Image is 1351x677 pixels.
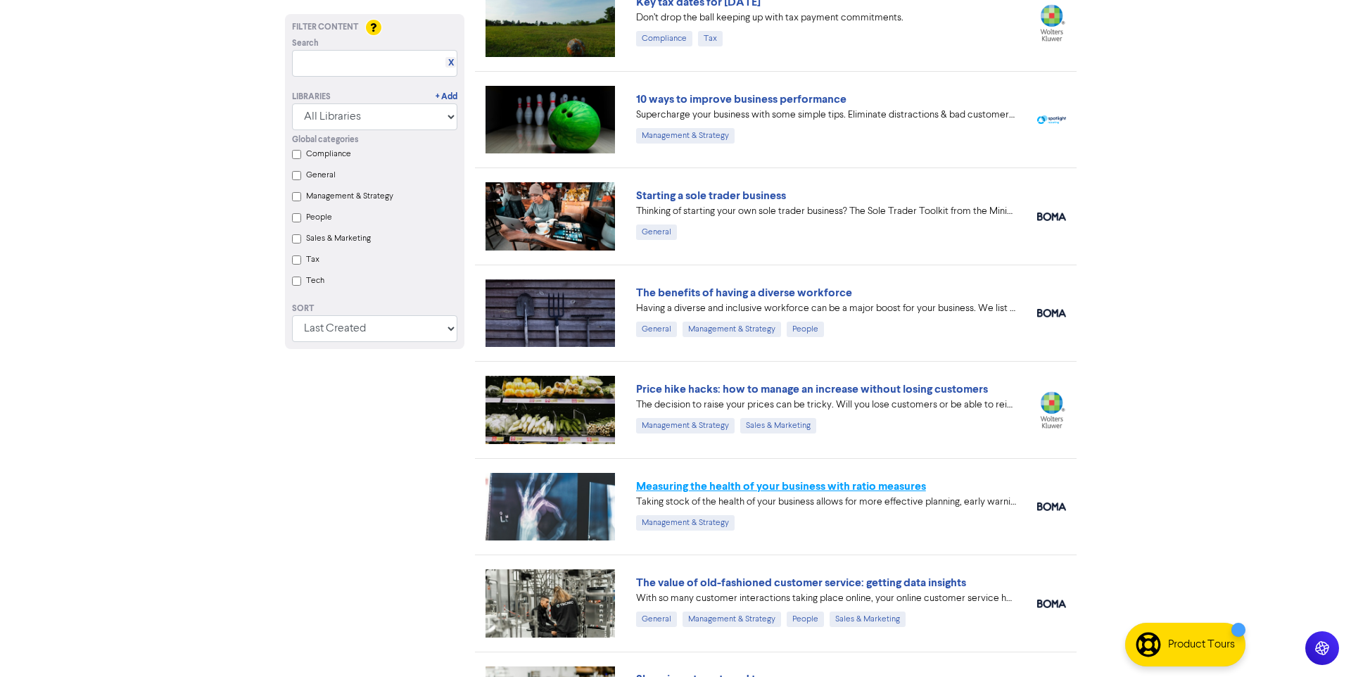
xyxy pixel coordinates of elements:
[683,612,781,627] div: Management & Strategy
[636,398,1016,412] div: The decision to raise your prices can be tricky. Will you lose customers or be able to reinforce ...
[306,190,393,203] label: Management & Strategy
[636,591,1016,606] div: With so many customer interactions taking place online, your online customer service has to be fi...
[740,418,816,434] div: Sales & Marketing
[292,21,457,34] div: Filter Content
[636,301,1016,316] div: Having a diverse and inclusive workforce can be a major boost for your business. We list four of ...
[292,303,457,315] div: Sort
[306,253,319,266] label: Tax
[636,418,735,434] div: Management & Strategy
[636,612,677,627] div: General
[636,108,1016,122] div: Supercharge your business with some simple tips. Eliminate distractions & bad customers, get a pl...
[636,92,846,106] a: 10 ways to improve business performance
[1037,213,1066,221] img: boma
[1281,609,1351,677] iframe: Chat Widget
[830,612,906,627] div: Sales & Marketing
[448,58,454,68] a: X
[683,322,781,337] div: Management & Strategy
[787,612,824,627] div: People
[636,479,926,493] a: Measuring the health of your business with ratio measures
[1037,115,1066,125] img: spotlight
[636,31,692,46] div: Compliance
[1037,391,1066,429] img: wolters_kluwer
[292,91,331,103] div: Libraries
[636,322,677,337] div: General
[787,322,824,337] div: People
[1037,4,1066,42] img: wolters_kluwer
[436,91,457,103] a: + Add
[306,169,336,182] label: General
[698,31,723,46] div: Tax
[636,128,735,144] div: Management & Strategy
[636,576,966,590] a: The value of old-fashioned customer service: getting data insights
[636,204,1016,219] div: Thinking of starting your own sole trader business? The Sole Trader Toolkit from the Ministry of ...
[306,148,351,160] label: Compliance
[636,11,1016,25] div: Don’t drop the ball keeping up with tax payment commitments.
[636,515,735,531] div: Management & Strategy
[1037,600,1066,608] img: boma
[306,211,332,224] label: People
[306,274,324,287] label: Tech
[1037,502,1066,511] img: boma_accounting
[636,286,852,300] a: The benefits of having a diverse workforce
[306,232,371,245] label: Sales & Marketing
[636,382,988,396] a: Price hike hacks: how to manage an increase without losing customers
[636,495,1016,510] div: Taking stock of the health of your business allows for more effective planning, early warning abo...
[1037,309,1066,317] img: boma
[636,189,786,203] a: Starting a sole trader business
[636,224,677,240] div: General
[292,37,319,50] span: Search
[292,134,457,146] div: Global categories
